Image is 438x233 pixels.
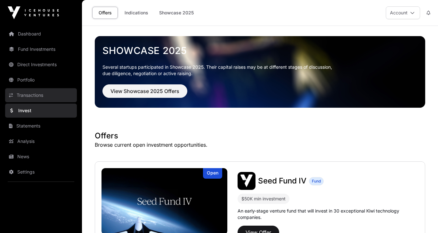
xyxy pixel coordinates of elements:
[5,104,77,118] a: Invest
[5,73,77,87] a: Portfolio
[95,36,425,108] img: Showcase 2025
[102,45,418,56] a: Showcase 2025
[92,7,118,19] a: Offers
[406,202,438,233] iframe: Chat Widget
[5,88,77,102] a: Transactions
[5,165,77,179] a: Settings
[120,7,152,19] a: Indications
[95,131,425,141] h1: Offers
[258,176,306,186] a: Seed Fund IV
[155,7,198,19] a: Showcase 2025
[312,179,321,184] span: Fund
[238,194,289,204] div: $50K min investment
[203,168,222,179] div: Open
[102,84,187,98] button: View Showcase 2025 Offers
[5,119,77,133] a: Statements
[110,87,179,95] span: View Showcase 2025 Offers
[5,27,77,41] a: Dashboard
[102,64,418,77] p: Several startups participated in Showcase 2025. Their capital raises may be at different stages o...
[5,134,77,148] a: Analysis
[386,6,420,19] button: Account
[102,91,187,97] a: View Showcase 2025 Offers
[5,42,77,56] a: Fund Investments
[5,150,77,164] a: News
[95,141,425,149] p: Browse current open investment opportunities.
[8,6,59,19] img: Icehouse Ventures Logo
[5,58,77,72] a: Direct Investments
[238,208,418,221] p: An early-stage venture fund that will invest in 30 exceptional Kiwi technology companies.
[238,172,255,190] img: Seed Fund IV
[241,195,286,203] div: $50K min investment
